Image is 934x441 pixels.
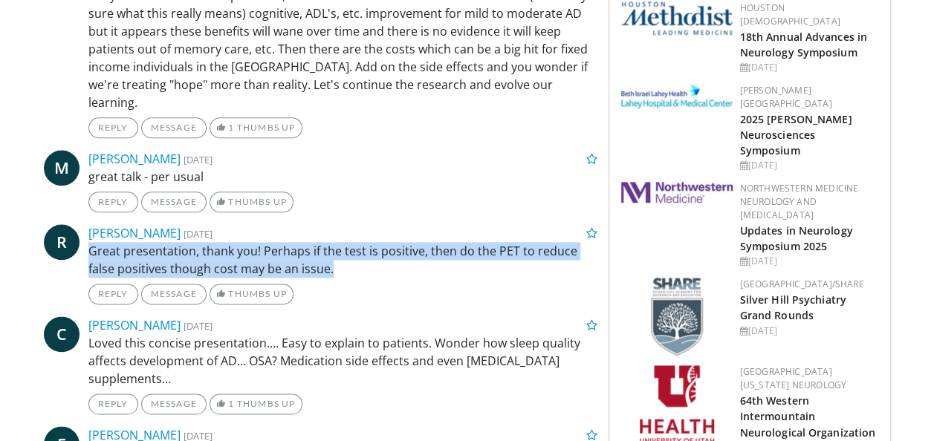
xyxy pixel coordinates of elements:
p: Loved this concise presentation…. Easy to explain to patients. Wonder how sleep quality affects d... [88,334,597,388]
span: 1 [228,398,234,409]
a: Reply [88,284,138,304]
img: 2a462fb6-9365-492a-ac79-3166a6f924d8.png.150x105_q85_autocrop_double_scale_upscale_version-0.2.jpg [621,182,733,203]
a: [PERSON_NAME] [88,317,181,333]
a: R [44,224,80,260]
a: Message [141,284,207,304]
a: [PERSON_NAME] [88,151,181,167]
a: Message [141,192,207,212]
div: [DATE] [740,324,878,338]
a: 1 Thumbs Up [210,117,302,138]
a: [GEOGRAPHIC_DATA]/SHARE [740,278,864,290]
div: [DATE] [740,255,878,268]
a: Silver Hill Psychiatry Grand Rounds [740,293,846,322]
a: [PERSON_NAME][GEOGRAPHIC_DATA] [740,84,832,110]
a: Thumbs Up [210,192,294,212]
a: [GEOGRAPHIC_DATA][US_STATE] Neurology [740,365,846,391]
a: 2025 [PERSON_NAME] Neurosciences Symposium [740,112,852,157]
small: [DATE] [184,153,213,166]
img: e7977282-282c-4444-820d-7cc2733560fd.jpg.150x105_q85_autocrop_double_scale_upscale_version-0.2.jpg [621,84,733,108]
a: Updates in Neurology Symposium 2025 [740,223,853,253]
div: [DATE] [740,159,878,172]
img: f8aaeb6d-318f-4fcf-bd1d-54ce21f29e87.png.150x105_q85_autocrop_double_scale_upscale_version-0.2.png [651,278,703,356]
a: Houston [DEMOGRAPHIC_DATA] [740,1,840,27]
div: [DATE] [740,61,878,74]
a: Message [141,117,207,138]
small: [DATE] [184,227,213,241]
a: Reply [88,192,138,212]
a: M [44,150,80,186]
a: Message [141,393,207,414]
a: Thumbs Up [210,284,294,304]
p: great talk - per usual [88,168,597,186]
a: [PERSON_NAME] [88,225,181,241]
span: 1 [228,122,234,133]
a: Reply [88,117,138,138]
small: [DATE] [184,319,213,333]
p: Great presentation, thank you! Perhaps if the test is positive, then do the PET to reduce false p... [88,242,597,278]
a: C [44,316,80,352]
a: Reply [88,393,138,414]
a: 18th Annual Advances in Neurology Symposium [740,30,867,59]
img: 5e4488cc-e109-4a4e-9fd9-73bb9237ee91.png.150x105_q85_autocrop_double_scale_upscale_version-0.2.png [621,1,733,35]
a: Northwestern Medicine Neurology and [MEDICAL_DATA] [740,182,859,221]
a: 1 Thumbs Up [210,393,302,414]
